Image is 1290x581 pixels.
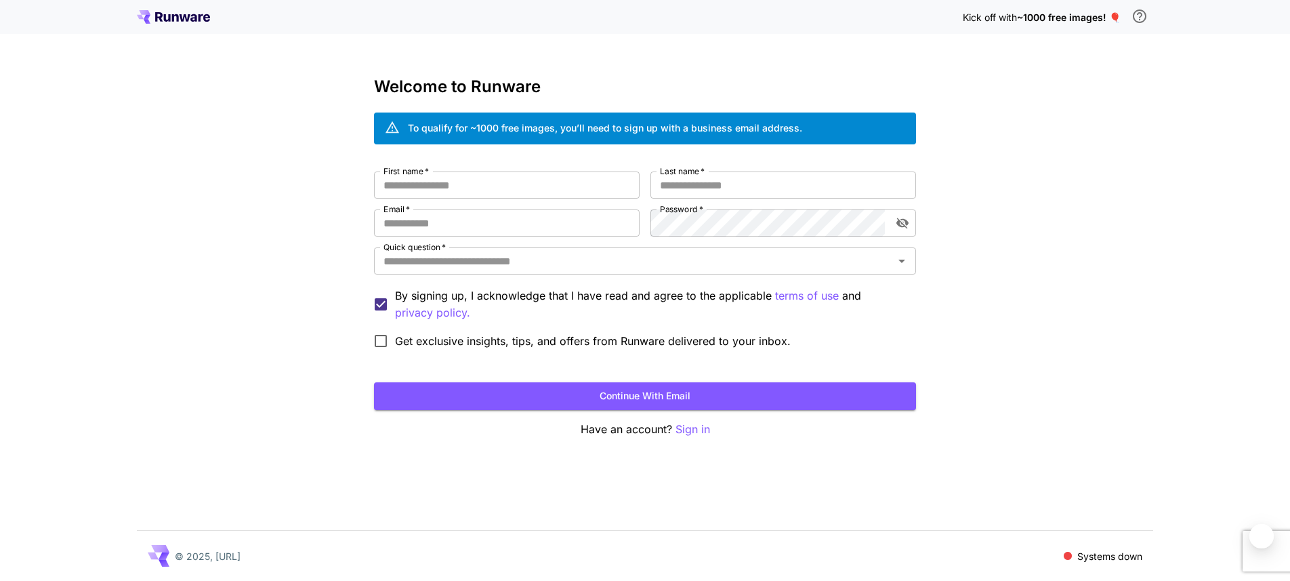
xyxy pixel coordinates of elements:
span: ~1000 free images! 🎈 [1017,12,1121,23]
p: terms of use [775,287,839,304]
span: Kick off with [963,12,1017,23]
label: Quick question [383,241,446,253]
div: To qualify for ~1000 free images, you’ll need to sign up with a business email address. [408,121,802,135]
button: By signing up, I acknowledge that I have read and agree to the applicable terms of use and [395,304,470,321]
label: Email [383,203,410,215]
button: toggle password visibility [890,211,915,235]
p: privacy policy. [395,304,470,321]
label: First name [383,165,429,177]
span: Get exclusive insights, tips, and offers from Runware delivered to your inbox. [395,333,791,349]
label: Password [660,203,703,215]
button: Continue with email [374,382,916,410]
h3: Welcome to Runware [374,77,916,96]
button: Sign in [675,421,710,438]
p: Systems down [1077,549,1142,563]
button: Open [892,252,911,271]
p: By signing up, I acknowledge that I have read and agree to the applicable and [395,287,905,321]
label: Last name [660,165,705,177]
p: Have an account? [374,421,916,438]
button: In order to qualify for free credit, you need to sign up with a business email address and click ... [1126,3,1153,30]
button: By signing up, I acknowledge that I have read and agree to the applicable and privacy policy. [775,287,839,304]
p: © 2025, [URL] [175,549,241,563]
